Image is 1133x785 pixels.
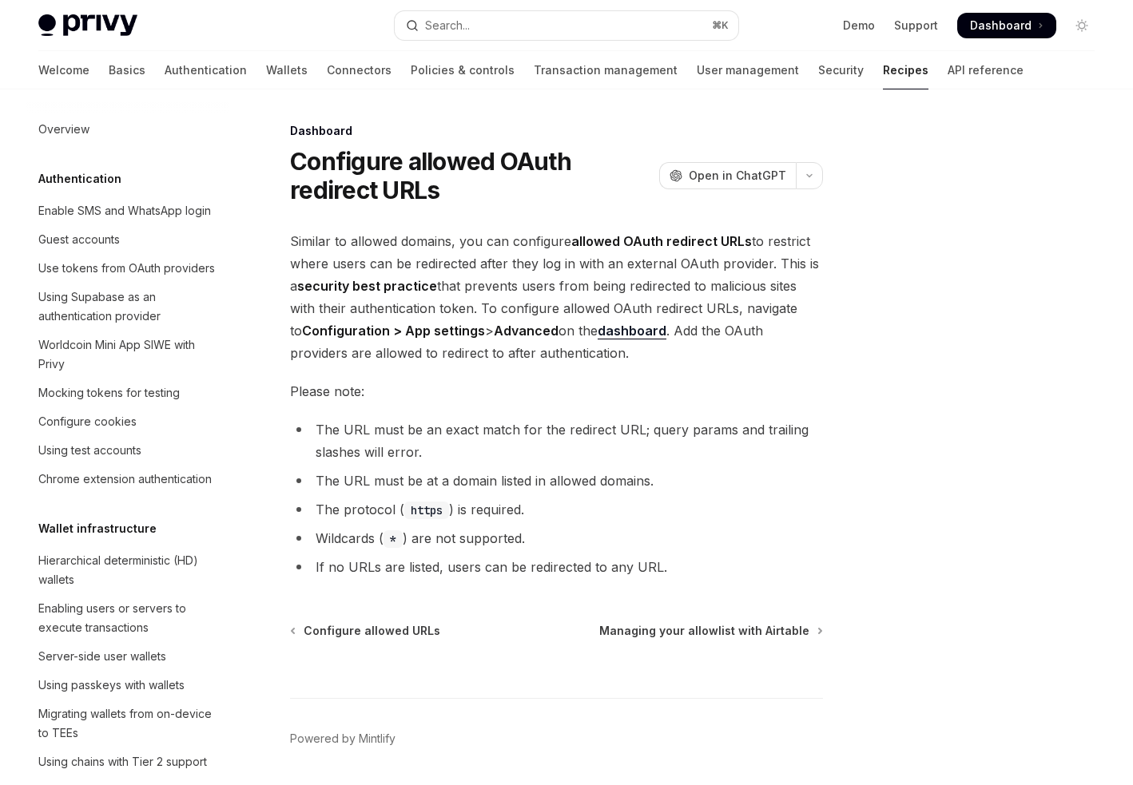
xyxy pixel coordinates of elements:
div: Using passkeys with wallets [38,676,185,695]
span: Please note: [290,380,823,402]
a: Enabling users or servers to execute transactions [26,594,230,642]
a: Security [818,51,864,89]
div: Search... [425,16,470,35]
div: Dashboard [290,123,823,139]
a: dashboard [598,323,666,339]
h1: Configure allowed OAuth redirect URLs [290,147,653,204]
a: Using test accounts [26,436,230,465]
span: Similar to allowed domains, you can configure to restrict where users can be redirected after the... [290,230,823,364]
a: Using chains with Tier 2 support [26,747,230,776]
a: Configure allowed URLs [292,623,440,639]
img: light logo [38,14,137,37]
span: Dashboard [970,18,1032,34]
div: Guest accounts [38,230,120,249]
li: The URL must be an exact match for the redirect URL; query params and trailing slashes will error. [290,418,823,463]
div: Server-side user wallets [38,647,166,666]
h5: Wallet infrastructure [38,519,157,538]
a: Recipes [883,51,928,89]
a: Using passkeys with wallets [26,671,230,700]
li: Wildcards ( ) are not supported. [290,527,823,549]
a: Support [894,18,938,34]
a: Dashboard [957,13,1056,38]
div: Using chains with Tier 2 support [38,752,207,771]
a: Overview [26,115,230,144]
a: Hierarchical deterministic (HD) wallets [26,546,230,594]
span: Configure allowed URLs [304,623,440,639]
a: Enable SMS and WhatsApp login [26,196,230,225]
strong: Advanced [494,323,559,339]
a: Policies & controls [411,51,515,89]
a: Guest accounts [26,225,230,254]
div: Enabling users or servers to execute transactions [38,599,221,637]
a: API reference [948,51,1024,89]
a: Worldcoin Mini App SIWE with Privy [26,331,230,379]
li: The protocol ( ) is required. [290,498,823,521]
strong: security best practice [297,278,437,294]
a: Wallets [266,51,308,89]
a: Authentication [165,51,247,89]
div: Use tokens from OAuth providers [38,259,215,278]
a: Migrating wallets from on-device to TEEs [26,700,230,747]
button: Open in ChatGPT [659,162,796,189]
a: Use tokens from OAuth providers [26,254,230,283]
div: Mocking tokens for testing [38,383,180,402]
a: Basics [109,51,145,89]
strong: Configuration > App settings [302,323,485,339]
a: Managing your allowlist with Airtable [599,623,821,639]
div: Using test accounts [38,441,141,460]
li: The URL must be at a domain listed in allowed domains. [290,470,823,492]
div: Migrating wallets from on-device to TEEs [38,704,221,743]
a: Demo [843,18,875,34]
a: Chrome extension authentication [26,465,230,494]
a: Transaction management [534,51,678,89]
h5: Authentication [38,169,121,188]
div: Hierarchical deterministic (HD) wallets [38,551,221,589]
code: https [404,502,449,519]
span: Open in ChatGPT [689,168,786,184]
a: Welcome [38,51,89,89]
a: Powered by Mintlify [290,731,396,747]
a: Using Supabase as an authentication provider [26,283,230,331]
span: Managing your allowlist with Airtable [599,623,809,639]
div: Worldcoin Mini App SIWE with Privy [38,335,221,374]
button: Open search [395,11,738,40]
strong: allowed OAuth redirect URLs [571,233,752,249]
button: Toggle dark mode [1069,13,1095,38]
a: User management [697,51,799,89]
a: Connectors [327,51,392,89]
span: ⌘ K [712,19,729,32]
a: Server-side user wallets [26,642,230,671]
div: Chrome extension authentication [38,470,212,489]
a: Configure cookies [26,407,230,436]
div: Configure cookies [38,412,137,431]
li: If no URLs are listed, users can be redirected to any URL. [290,556,823,578]
div: Using Supabase as an authentication provider [38,287,221,326]
div: Enable SMS and WhatsApp login [38,201,211,220]
div: Overview [38,120,89,139]
a: Mocking tokens for testing [26,379,230,407]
